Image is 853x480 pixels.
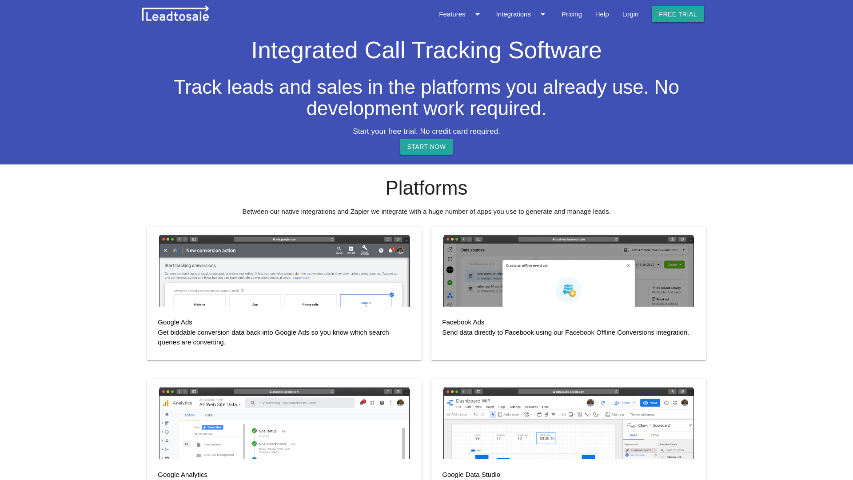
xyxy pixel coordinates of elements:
img: google-ads.png [147,227,422,428]
h2: Track leads and sales in the platforms you already use. No development work required. [142,76,711,119]
a: Google Ads Get biddable conversion data back into Google Ads so you know which search queries are... [147,227,422,360]
p: Send data directly to Facebook using our Facebook Offline Conversions integration. [442,328,695,338]
strong: Google Data Studio [442,471,500,478]
strong: Facebook Ads [442,318,484,326]
h5: Start your free trial. No credit card required. [142,127,711,136]
img: facebook-ads.png [431,227,706,428]
h2: Platforms [142,177,711,199]
h1: Integrated Call Tracking Software [142,28,711,64]
a: Free trial [652,6,704,22]
img: leadtosale.png [142,5,209,21]
p: Get biddable conversion data back into Google Ads so you know which search queries are converting. [158,328,411,348]
a: START NOW [400,139,453,155]
strong: Google Analytics [158,471,207,478]
p: Between our native integrations and Zapier we integrate with a huge number of apps you use to gen... [142,207,711,217]
strong: Google Ads [158,318,192,326]
a: Facebook Ads Send data directly to Facebook using our Facebook Offline Conversions integration. [431,227,706,360]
